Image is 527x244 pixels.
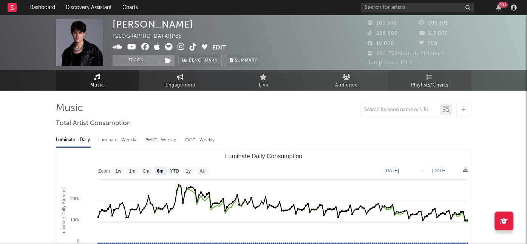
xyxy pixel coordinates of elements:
[368,51,444,56] span: 844 768 Monthly Listeners
[165,81,196,90] span: Engagement
[90,81,104,90] span: Music
[98,168,110,174] text: Zoom
[186,168,191,174] text: 1y
[368,60,412,65] span: Jump Score: 69.2
[419,41,437,46] span: 760
[145,134,178,147] div: BMAT - Weekly
[385,168,399,173] text: [DATE]
[178,55,222,66] a: Benchmark
[70,218,79,222] text: 100k
[70,196,79,201] text: 200k
[113,55,160,66] button: Track
[189,56,218,65] span: Benchmark
[235,59,257,63] span: Summary
[56,134,91,147] div: Luminate - Daily
[361,3,474,12] input: Search for artists
[143,168,149,174] text: 3m
[98,134,138,147] div: Luminate - Weekly
[498,2,508,8] div: 99 +
[56,70,139,91] a: Music
[222,70,305,91] a: Live
[129,168,135,174] text: 1m
[199,168,204,174] text: All
[225,153,302,159] text: Luminate Daily Consumption
[419,31,448,36] span: 113 000
[368,31,398,36] span: 288 800
[113,19,193,30] div: [PERSON_NAME]
[56,119,131,128] span: Total Artist Consumption
[305,70,388,91] a: Audience
[115,168,121,174] text: 1w
[157,168,163,174] text: 6m
[212,43,226,53] button: Edit
[113,32,191,41] div: [GEOGRAPHIC_DATA] | Pop
[170,168,179,174] text: YTD
[335,81,358,90] span: Audience
[432,168,447,173] text: [DATE]
[419,168,424,173] text: →
[61,187,66,235] text: Luminate Daily Streams
[360,107,440,113] input: Search by song name or URL
[259,81,269,90] span: Live
[139,70,222,91] a: Engagement
[77,239,79,243] text: 0
[388,70,471,91] a: Playlists/Charts
[419,21,448,26] span: 205 301
[368,21,397,26] span: 100 346
[226,55,261,66] button: Summary
[368,41,394,46] span: 19 000
[496,5,501,11] button: 99+
[185,134,215,147] div: OCC - Weekly
[411,81,448,90] span: Playlists/Charts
